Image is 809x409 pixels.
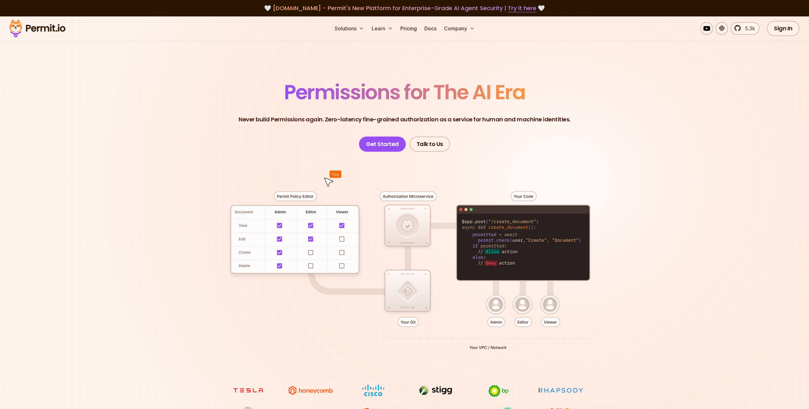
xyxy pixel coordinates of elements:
a: Pricing [398,22,419,35]
span: 5.3k [741,25,755,32]
button: Company [441,22,477,35]
img: tesla [224,384,272,396]
a: 5.3k [731,22,759,35]
a: Get Started [359,137,406,152]
span: Permissions for The AI Era [284,78,525,106]
img: Honeycomb [287,384,334,396]
img: Rhapsody Health [537,384,585,396]
img: Permit logo [6,18,68,39]
button: Learn [369,22,395,35]
a: Talk to Us [410,137,450,152]
button: Solutions [332,22,367,35]
img: Stigg [412,384,459,396]
img: bp [475,384,522,398]
a: Sign In [767,21,800,36]
div: 🤍 🤍 [15,4,794,13]
img: Cisco [350,384,397,396]
span: [DOMAIN_NAME] - Permit's New Platform for Enterprise-Grade AI Agent Security | [273,4,536,12]
a: Try it here [508,4,536,12]
a: Docs [422,22,439,35]
p: Never build Permissions again. Zero-latency fine-grained authorization as a service for human and... [239,115,570,124]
